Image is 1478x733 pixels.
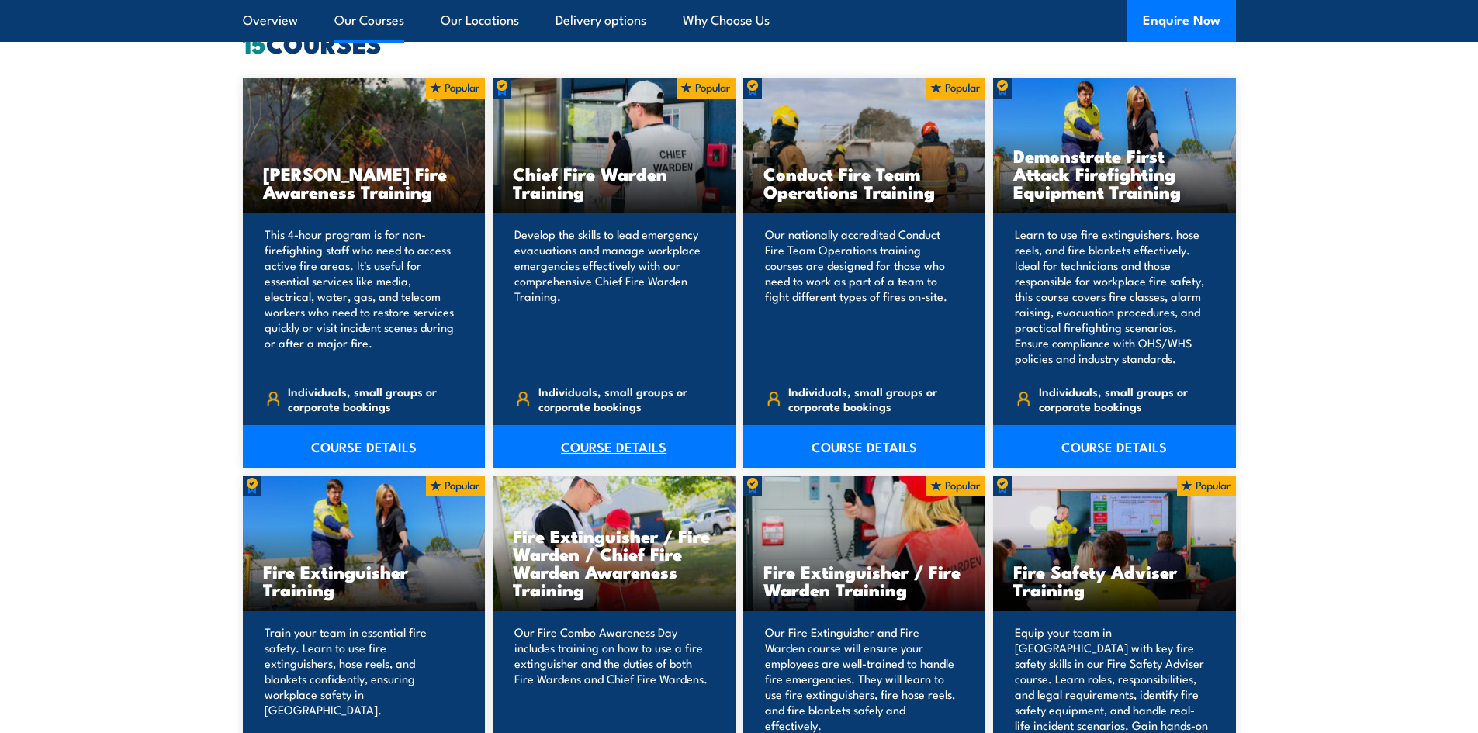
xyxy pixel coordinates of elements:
h3: Demonstrate First Attack Firefighting Equipment Training [1013,147,1216,200]
h2: COURSES [243,32,1236,54]
h3: Fire Extinguisher / Fire Warden Training [763,562,966,598]
h3: Fire Safety Adviser Training [1013,562,1216,598]
h3: Conduct Fire Team Operations Training [763,164,966,200]
a: COURSE DETAILS [493,425,736,468]
span: Individuals, small groups or corporate bookings [288,384,459,413]
h3: Fire Extinguisher Training [263,562,466,598]
span: Individuals, small groups or corporate bookings [1039,384,1210,413]
span: Individuals, small groups or corporate bookings [538,384,709,413]
h3: [PERSON_NAME] Fire Awareness Training [263,164,466,200]
h3: Fire Extinguisher / Fire Warden / Chief Fire Warden Awareness Training [513,527,715,598]
p: This 4-hour program is for non-firefighting staff who need to access active fire areas. It's usef... [265,226,459,366]
a: COURSE DETAILS [743,425,986,468]
strong: 15 [243,23,266,62]
a: COURSE DETAILS [993,425,1236,468]
p: Learn to use fire extinguishers, hose reels, and fire blankets effectively. Ideal for technicians... [1015,226,1210,366]
p: Our nationally accredited Conduct Fire Team Operations training courses are designed for those wh... [765,226,960,366]
p: Develop the skills to lead emergency evacuations and manage workplace emergencies effectively wit... [514,226,709,366]
a: COURSE DETAILS [243,425,486,468]
span: Individuals, small groups or corporate bookings [788,384,959,413]
h3: Chief Fire Warden Training [513,164,715,200]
